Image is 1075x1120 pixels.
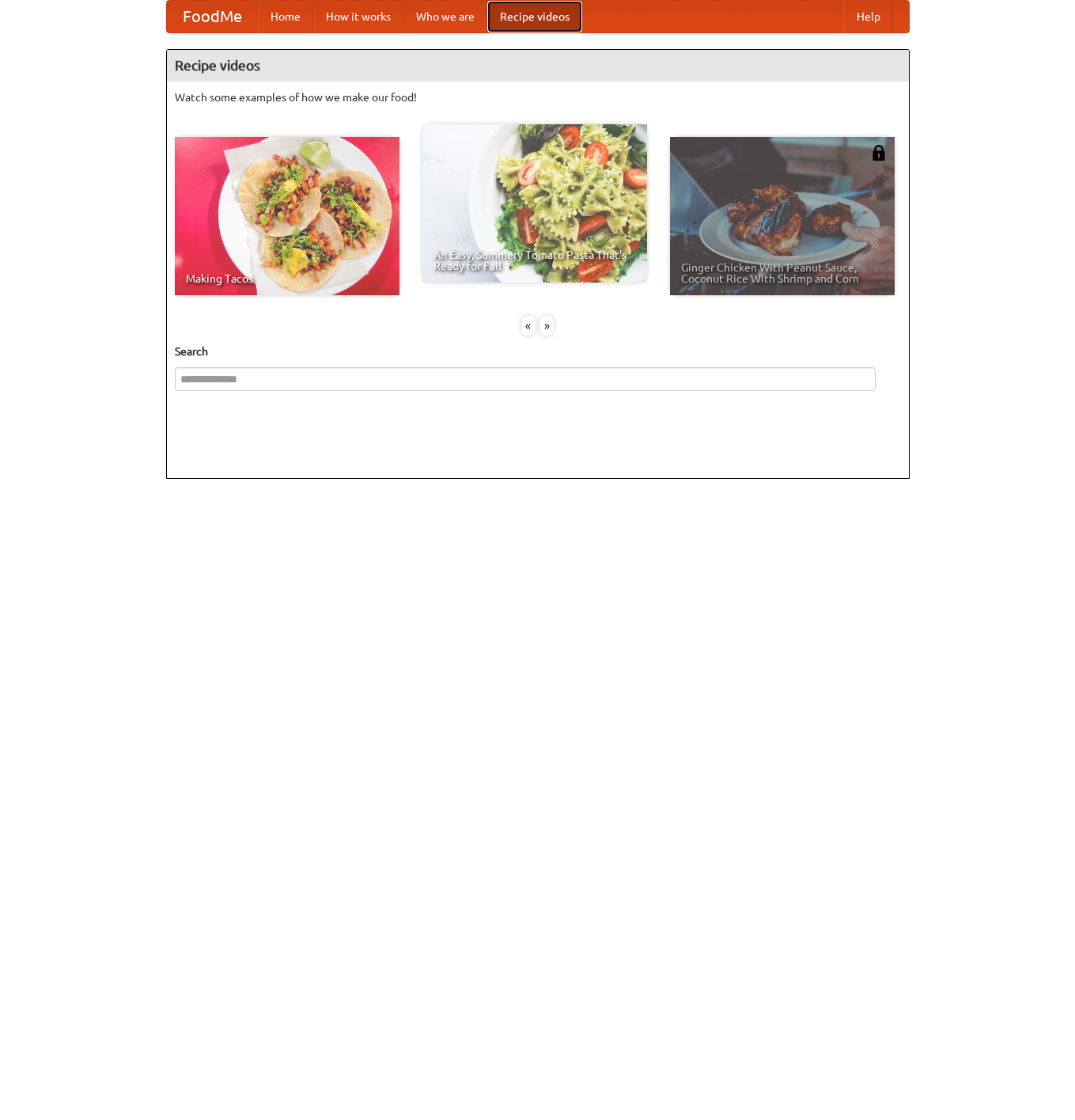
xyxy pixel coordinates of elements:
a: How it works [313,1,403,32]
span: Making Tacos [186,273,388,284]
a: Home [258,1,313,32]
div: « [521,316,536,336]
a: An Easy, Summery Tomato Pasta That's Ready for Fall [422,124,647,283]
img: 483408.png [871,145,887,161]
div: » [539,316,554,336]
span: An Easy, Summery Tomato Pasta That's Ready for Fall [433,249,636,271]
h4: Recipe videos [167,50,909,82]
a: FoodMe [167,1,258,32]
a: Help [844,1,893,32]
h5: Search [175,344,901,359]
a: Recipe videos [487,1,582,32]
a: Who we are [403,1,487,32]
p: Watch some examples of how we make our food! [175,89,901,105]
a: Making Tacos [175,137,399,295]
